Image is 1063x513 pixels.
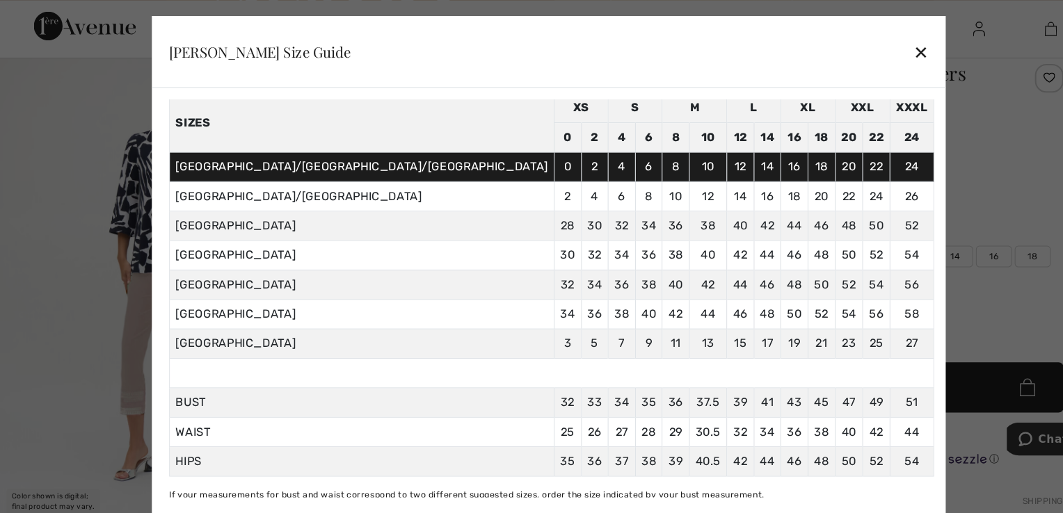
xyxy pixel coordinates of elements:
td: 30 [536,233,563,261]
td: 52 [836,233,862,261]
div: If your measurements for bust and waist correspond to two different suggested sizes, order the si... [164,472,904,484]
td: 34 [589,233,616,261]
td: 24 [861,119,904,147]
td: 44 [704,261,730,290]
td: 40 [667,233,703,261]
td: [GEOGRAPHIC_DATA] [164,290,536,318]
td: 20 [808,119,836,147]
td: 28 [536,204,563,233]
span: 35 [543,439,557,453]
td: WAIST [164,404,536,432]
td: 50 [836,204,862,233]
span: 25 [543,411,557,424]
td: 52 [808,261,836,290]
td: 20 [782,176,808,204]
td: 4 [589,147,616,176]
td: 22 [836,119,862,147]
span: 39 [710,382,724,396]
td: 10 [667,147,703,176]
td: XS [536,90,589,119]
th: Sizes [164,90,536,147]
span: 34 [736,411,751,424]
td: 32 [589,204,616,233]
td: 44 [667,290,703,318]
td: XL [756,90,808,119]
td: 54 [808,290,836,318]
td: XXL [808,90,861,119]
td: 36 [563,290,589,318]
td: 38 [615,261,641,290]
td: 3 [536,318,563,347]
td: 42 [730,204,756,233]
td: 38 [641,233,668,261]
td: 44 [756,204,783,233]
td: 23 [808,318,836,347]
span: 40 [815,411,829,424]
td: 17 [730,318,756,347]
td: 42 [641,290,668,318]
span: 45 [788,382,803,396]
span: 35 [621,382,636,396]
td: 38 [589,290,616,318]
span: 32 [543,382,557,396]
span: 38 [621,439,636,453]
td: [GEOGRAPHIC_DATA]/[GEOGRAPHIC_DATA] [164,176,536,204]
td: 12 [704,119,730,147]
td: 36 [589,261,616,290]
td: 8 [641,147,668,176]
td: 21 [782,318,808,347]
td: 48 [782,233,808,261]
td: 10 [667,119,703,147]
td: [GEOGRAPHIC_DATA]/[GEOGRAPHIC_DATA]/[GEOGRAPHIC_DATA] [164,147,536,176]
td: 48 [756,261,783,290]
td: 8 [641,119,668,147]
div: [PERSON_NAME] Size Guide [164,43,340,57]
td: 34 [563,261,589,290]
td: 7 [589,318,616,347]
span: 41 [737,382,749,396]
span: 36 [647,382,662,396]
td: 56 [861,261,904,290]
td: 14 [704,176,730,204]
td: [GEOGRAPHIC_DATA] [164,318,536,347]
td: 16 [730,176,756,204]
td: 34 [536,290,563,318]
td: S [589,90,641,119]
td: 15 [704,318,730,347]
span: 26 [569,411,583,424]
td: HIPS [164,432,536,461]
td: 14 [730,147,756,176]
td: 32 [563,233,589,261]
td: 24 [836,176,862,204]
td: 46 [756,233,783,261]
div: ✕ [884,35,899,65]
td: 5 [563,318,589,347]
span: 33 [569,382,584,396]
span: 50 [815,439,829,453]
td: 16 [756,147,783,176]
td: 13 [667,318,703,347]
span: 54 [876,439,890,453]
span: 44 [876,411,890,424]
td: 0 [536,147,563,176]
td: 40 [615,290,641,318]
td: [GEOGRAPHIC_DATA] [164,261,536,290]
td: 12 [704,147,730,176]
td: 54 [836,261,862,290]
td: 4 [589,119,616,147]
td: 0 [536,119,563,147]
td: 14 [730,119,756,147]
span: 40.5 [673,439,698,453]
td: 40 [641,261,668,290]
span: 36 [762,411,776,424]
td: 46 [782,204,808,233]
td: 42 [667,261,703,290]
td: 18 [782,119,808,147]
td: 6 [615,147,641,176]
span: 49 [842,382,856,396]
td: 25 [836,318,862,347]
td: 4 [563,176,589,204]
td: 40 [704,204,730,233]
td: BUST [164,375,536,404]
td: 2 [536,176,563,204]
